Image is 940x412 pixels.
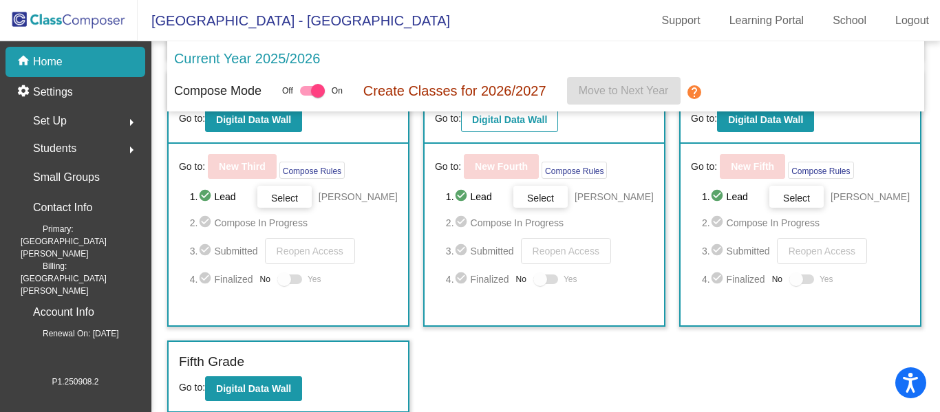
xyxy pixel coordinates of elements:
[216,383,291,394] b: Digital Data Wall
[691,113,717,124] span: Go to:
[219,161,266,172] b: New Third
[718,10,815,32] a: Learning Portal
[710,215,727,231] mat-icon: check_circle
[216,114,291,125] b: Digital Data Wall
[454,271,471,288] mat-icon: check_circle
[728,114,803,125] b: Digital Data Wall
[363,80,546,101] p: Create Classes for 2026/2027
[33,54,63,70] p: Home
[33,303,94,322] p: Account Info
[710,243,727,259] mat-icon: check_circle
[575,190,654,204] span: [PERSON_NAME]
[446,271,509,288] span: 4. Finalized
[720,154,785,179] button: New Fifth
[446,215,654,231] span: 2. Compose In Progress
[542,162,607,179] button: Compose Rules
[21,260,145,297] span: Billing: [GEOGRAPHIC_DATA][PERSON_NAME]
[282,85,293,97] span: Off
[446,243,514,259] span: 3. Submitted
[265,238,355,264] button: Reopen Access
[123,142,140,158] mat-icon: arrow_right
[332,85,343,97] span: On
[783,193,810,204] span: Select
[279,162,345,179] button: Compose Rules
[257,186,312,208] button: Select
[516,273,526,285] span: No
[513,186,568,208] button: Select
[319,190,398,204] span: [PERSON_NAME]
[33,139,76,158] span: Students
[179,352,244,372] label: Fifth Grade
[472,114,547,125] b: Digital Data Wall
[179,382,205,393] span: Go to:
[789,246,855,257] span: Reopen Access
[21,327,118,340] span: Renewal On: [DATE]
[454,243,471,259] mat-icon: check_circle
[533,246,599,257] span: Reopen Access
[446,188,506,205] span: 1. Lead
[691,160,717,174] span: Go to:
[190,215,398,231] span: 2. Compose In Progress
[884,10,940,32] a: Logout
[702,215,910,231] span: 2. Compose In Progress
[271,193,298,204] span: Select
[33,84,73,100] p: Settings
[17,54,33,70] mat-icon: home
[174,48,320,69] p: Current Year 2025/2026
[190,271,253,288] span: 4. Finalized
[769,186,824,208] button: Select
[579,85,669,96] span: Move to Next Year
[21,223,145,260] span: Primary: [GEOGRAPHIC_DATA][PERSON_NAME]
[461,107,558,132] button: Digital Data Wall
[702,271,765,288] span: 4. Finalized
[831,190,910,204] span: [PERSON_NAME]
[710,271,727,288] mat-icon: check_circle
[777,238,867,264] button: Reopen Access
[198,271,215,288] mat-icon: check_circle
[277,246,343,257] span: Reopen Access
[17,84,33,100] mat-icon: settings
[464,154,539,179] button: New Fourth
[710,188,727,205] mat-icon: check_circle
[308,271,321,288] span: Yes
[702,188,762,205] span: 1. Lead
[521,238,611,264] button: Reopen Access
[527,193,554,204] span: Select
[179,113,205,124] span: Go to:
[123,114,140,131] mat-icon: arrow_right
[475,161,528,172] b: New Fourth
[686,84,703,100] mat-icon: help
[702,243,770,259] span: 3. Submitted
[731,161,774,172] b: New Fifth
[198,215,215,231] mat-icon: check_circle
[205,107,302,132] button: Digital Data Wall
[33,168,100,187] p: Small Groups
[138,10,450,32] span: [GEOGRAPHIC_DATA] - [GEOGRAPHIC_DATA]
[190,243,258,259] span: 3. Submitted
[567,77,681,105] button: Move to Next Year
[260,273,270,285] span: No
[717,107,814,132] button: Digital Data Wall
[820,271,833,288] span: Yes
[174,82,261,100] p: Compose Mode
[205,376,302,401] button: Digital Data Wall
[198,243,215,259] mat-icon: check_circle
[454,188,471,205] mat-icon: check_circle
[564,271,577,288] span: Yes
[33,111,67,131] span: Set Up
[454,215,471,231] mat-icon: check_circle
[788,162,853,179] button: Compose Rules
[822,10,877,32] a: School
[33,198,92,217] p: Contact Info
[651,10,712,32] a: Support
[435,113,461,124] span: Go to:
[772,273,782,285] span: No
[179,160,205,174] span: Go to:
[435,160,461,174] span: Go to:
[208,154,277,179] button: New Third
[198,188,215,205] mat-icon: check_circle
[190,188,250,205] span: 1. Lead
